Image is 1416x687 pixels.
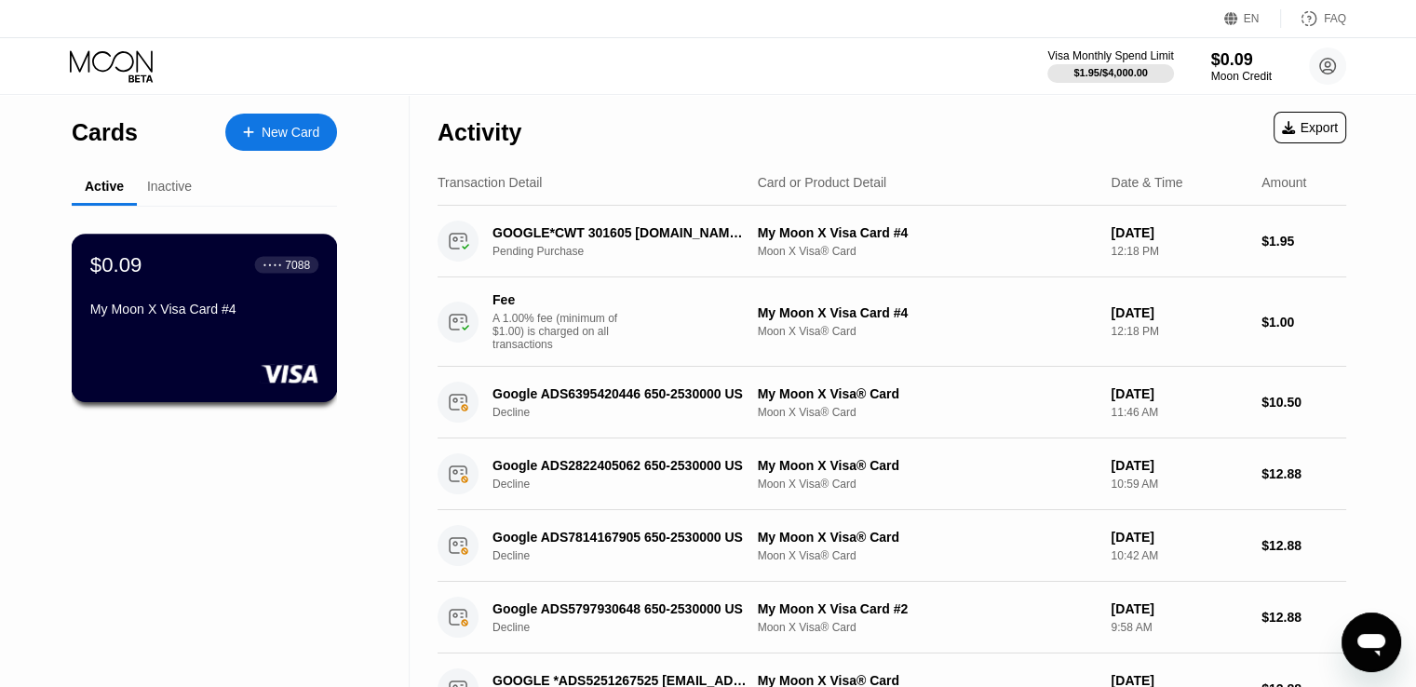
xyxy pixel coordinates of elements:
[492,225,748,240] div: GOOGLE*CWT 301605 [DOMAIN_NAME][URL][GEOGRAPHIC_DATA]
[758,175,887,190] div: Card or Product Detail
[438,367,1346,438] div: Google ADS6395420446 650-2530000 USDeclineMy Moon X Visa® CardMoon X Visa® Card[DATE]11:46 AM$10.50
[492,549,767,562] div: Decline
[492,621,767,634] div: Decline
[492,530,748,545] div: Google ADS7814167905 650-2530000 US
[1211,70,1272,83] div: Moon Credit
[758,478,1097,491] div: Moon X Visa® Card
[438,277,1346,367] div: FeeA 1.00% fee (minimum of $1.00) is charged on all transactionsMy Moon X Visa Card #4Moon X Visa...
[1281,9,1346,28] div: FAQ
[1047,49,1173,62] div: Visa Monthly Spend Limit
[1111,225,1247,240] div: [DATE]
[1261,395,1346,410] div: $10.50
[1111,621,1247,634] div: 9:58 AM
[225,114,337,151] div: New Card
[1111,325,1247,338] div: 12:18 PM
[1261,466,1346,481] div: $12.88
[85,179,124,194] div: Active
[263,262,282,267] div: ● ● ● ●
[285,258,310,271] div: 7088
[1244,12,1260,25] div: EN
[1111,601,1247,616] div: [DATE]
[1111,245,1247,258] div: 12:18 PM
[438,175,542,190] div: Transaction Detail
[1111,305,1247,320] div: [DATE]
[1111,406,1247,419] div: 11:46 AM
[758,305,1097,320] div: My Moon X Visa Card #4
[1261,175,1306,190] div: Amount
[1261,538,1346,553] div: $12.88
[438,438,1346,510] div: Google ADS2822405062 650-2530000 USDeclineMy Moon X Visa® CardMoon X Visa® Card[DATE]10:59 AM$12.88
[1274,112,1346,143] div: Export
[1111,478,1247,491] div: 10:59 AM
[1261,315,1346,330] div: $1.00
[492,406,767,419] div: Decline
[1111,530,1247,545] div: [DATE]
[1111,458,1247,473] div: [DATE]
[1261,234,1346,249] div: $1.95
[1111,175,1182,190] div: Date & Time
[72,119,138,146] div: Cards
[1111,549,1247,562] div: 10:42 AM
[758,386,1097,401] div: My Moon X Visa® Card
[438,119,521,146] div: Activity
[1342,613,1401,672] iframe: Nút để khởi chạy cửa sổ nhắn tin
[1047,49,1173,83] div: Visa Monthly Spend Limit$1.95/$4,000.00
[492,386,748,401] div: Google ADS6395420446 650-2530000 US
[73,235,336,401] div: $0.09● ● ● ●7088My Moon X Visa Card #4
[1224,9,1281,28] div: EN
[438,206,1346,277] div: GOOGLE*CWT 301605 [DOMAIN_NAME][URL][GEOGRAPHIC_DATA]Pending PurchaseMy Moon X Visa Card #4Moon X...
[438,582,1346,653] div: Google ADS5797930648 650-2530000 USDeclineMy Moon X Visa Card #2Moon X Visa® Card[DATE]9:58 AM$12.88
[492,458,748,473] div: Google ADS2822405062 650-2530000 US
[262,125,319,141] div: New Card
[758,621,1097,634] div: Moon X Visa® Card
[438,510,1346,582] div: Google ADS7814167905 650-2530000 USDeclineMy Moon X Visa® CardMoon X Visa® Card[DATE]10:42 AM$12.88
[90,302,318,317] div: My Moon X Visa Card #4
[758,225,1097,240] div: My Moon X Visa Card #4
[758,406,1097,419] div: Moon X Visa® Card
[758,549,1097,562] div: Moon X Visa® Card
[1111,386,1247,401] div: [DATE]
[492,478,767,491] div: Decline
[758,245,1097,258] div: Moon X Visa® Card
[758,530,1097,545] div: My Moon X Visa® Card
[492,245,767,258] div: Pending Purchase
[758,325,1097,338] div: Moon X Visa® Card
[1324,12,1346,25] div: FAQ
[1073,67,1148,78] div: $1.95 / $4,000.00
[492,601,748,616] div: Google ADS5797930648 650-2530000 US
[492,312,632,351] div: A 1.00% fee (minimum of $1.00) is charged on all transactions
[492,292,623,307] div: Fee
[758,458,1097,473] div: My Moon X Visa® Card
[1211,50,1272,83] div: $0.09Moon Credit
[90,252,142,276] div: $0.09
[147,179,192,194] div: Inactive
[1211,50,1272,70] div: $0.09
[1282,120,1338,135] div: Export
[758,601,1097,616] div: My Moon X Visa Card #2
[1261,610,1346,625] div: $12.88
